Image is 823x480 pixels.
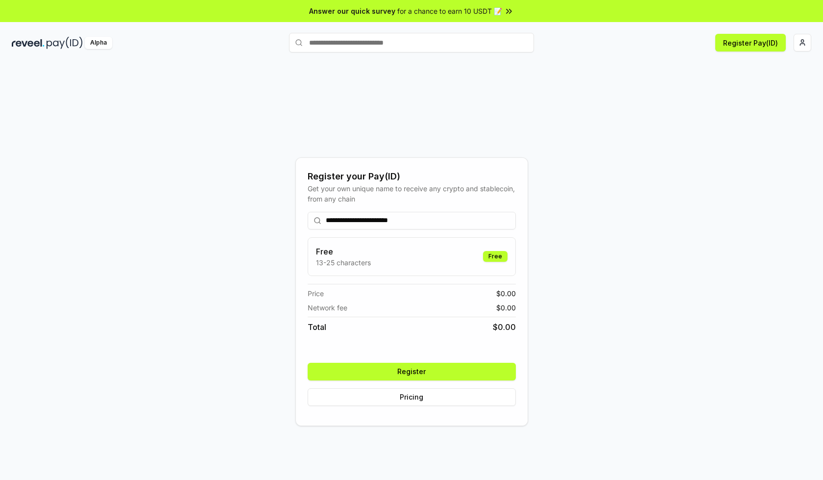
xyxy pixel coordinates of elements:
div: Alpha [85,37,112,49]
span: Network fee [308,303,347,313]
span: $ 0.00 [493,321,516,333]
span: for a chance to earn 10 USDT 📝 [397,6,502,16]
span: $ 0.00 [496,303,516,313]
button: Pricing [308,388,516,406]
div: Free [483,251,508,262]
div: Register your Pay(ID) [308,170,516,183]
div: Get your own unique name to receive any crypto and stablecoin, from any chain [308,183,516,204]
span: Total [308,321,326,333]
h3: Free [316,246,371,257]
span: $ 0.00 [496,288,516,299]
img: pay_id [47,37,83,49]
img: reveel_dark [12,37,45,49]
span: Answer our quick survey [309,6,395,16]
button: Register [308,363,516,380]
p: 13-25 characters [316,257,371,268]
button: Register Pay(ID) [715,34,786,51]
span: Price [308,288,324,299]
